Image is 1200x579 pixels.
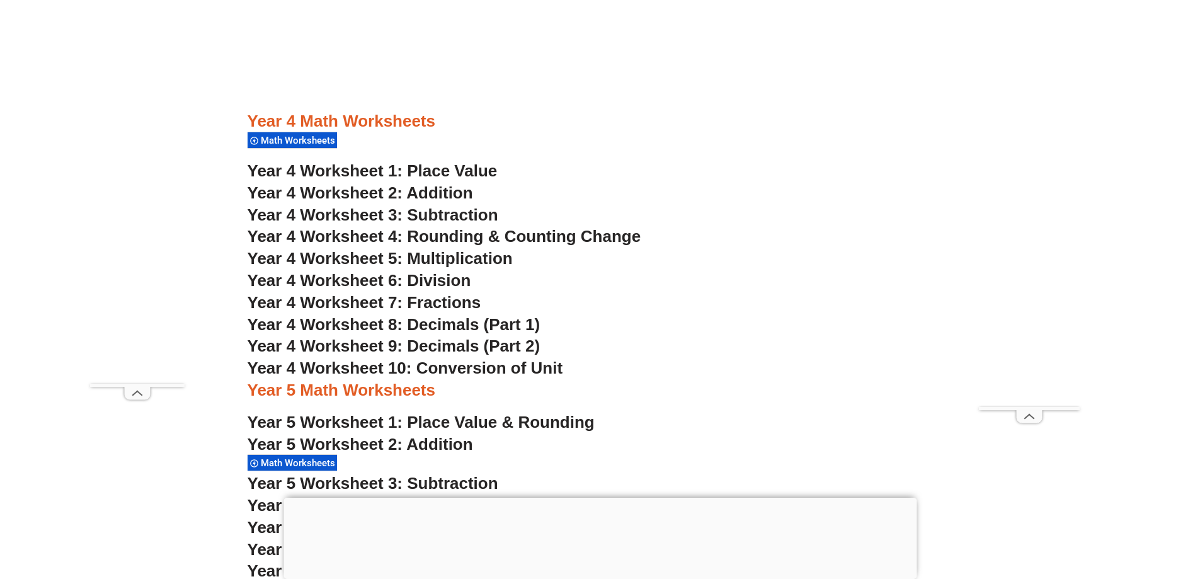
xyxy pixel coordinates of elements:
[283,498,917,576] iframe: Advertisement
[248,496,660,515] a: Year 5 Worksheet 4: Multiplication & Distributive Law
[248,435,473,454] a: Year 5 Worksheet 2: Addition
[248,336,540,355] a: Year 4 Worksheet 9: Decimals (Part 2)
[248,111,953,132] h3: Year 4 Math Worksheets
[248,183,473,202] a: Year 4 Worksheet 2: Addition
[248,293,481,312] a: Year 4 Worksheet 7: Fractions
[248,315,540,334] a: Year 4 Worksheet 8: Decimals (Part 1)
[248,205,498,224] a: Year 4 Worksheet 3: Subtraction
[248,474,498,493] a: Year 5 Worksheet 3: Subtraction
[248,249,513,268] a: Year 4 Worksheet 5: Multiplication
[248,227,641,246] a: Year 4 Worksheet 4: Rounding & Counting Change
[248,358,563,377] a: Year 4 Worksheet 10: Conversion of Unit
[248,161,498,180] a: Year 4 Worksheet 1: Place Value
[248,540,622,559] a: Year 5 Worksheet 6: Negative & Absolute Values
[261,135,339,146] span: Math Worksheets
[248,380,953,401] h3: Year 5 Math Worksheets
[248,271,471,290] a: Year 4 Worksheet 6: Division
[248,518,471,537] a: Year 5 Worksheet 5: Division
[979,29,1080,407] iframe: Advertisement
[248,413,595,432] a: Year 5 Worksheet 1: Place Value & Rounding
[248,454,337,471] div: Math Worksheets
[261,457,339,469] span: Math Worksheets
[90,29,185,384] iframe: Advertisement
[990,437,1200,579] iframe: Chat Widget
[248,132,337,149] div: Math Worksheets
